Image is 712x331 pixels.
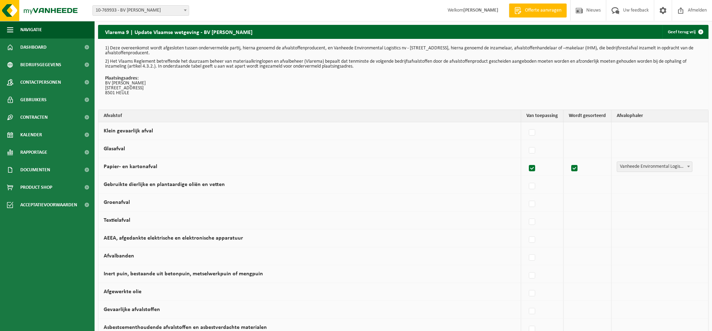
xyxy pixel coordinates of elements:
span: 10-769933 - BV BART VUYLSTEKE - HEULE [93,6,189,15]
label: Glasafval [104,146,125,152]
span: Vanheede Environmental Logistics [617,162,692,172]
th: Van toepassing [521,110,564,122]
label: Textielafval [104,218,130,223]
a: Offerte aanvragen [509,4,567,18]
span: Dashboard [20,39,47,56]
span: Contracten [20,109,48,126]
span: Kalender [20,126,42,144]
strong: Plaatsingsadres: [105,76,139,81]
span: Vanheede Environmental Logistics [617,161,692,172]
label: Afvalbanden [104,253,134,259]
span: Navigatie [20,21,42,39]
span: Offerte aanvragen [523,7,563,14]
span: Acceptatievoorwaarden [20,196,77,214]
p: BV [PERSON_NAME] [STREET_ADDRESS] 8501 HEULE [105,76,701,96]
label: Papier- en kartonafval [104,164,157,170]
a: Geef terug vrij [662,25,708,39]
strong: [PERSON_NAME] [463,8,498,13]
span: 10-769933 - BV BART VUYLSTEKE - HEULE [92,5,189,16]
span: Contactpersonen [20,74,61,91]
span: Gebruikers [20,91,47,109]
th: Afvalophaler [611,110,708,122]
label: Afgewerkte olie [104,289,141,295]
span: Documenten [20,161,50,179]
p: 1) Deze overeenkomst wordt afgesloten tussen ondervermelde partij, hierna genoemd de afvalstoffen... [105,46,701,56]
span: Product Shop [20,179,52,196]
p: 2) Het Vlaams Reglement betreffende het duurzaam beheer van materiaalkringlopen en afvalbeheer (V... [105,59,701,69]
label: Asbestcementhoudende afvalstoffen en asbestverdachte materialen [104,325,267,330]
label: AEEA, afgedankte elektrische en elektronische apparatuur [104,235,243,241]
h2: Vlarema 9 | Update Vlaamse wetgeving - BV [PERSON_NAME] [98,25,260,39]
label: Gevaarlijke afvalstoffen [104,307,160,312]
span: Rapportage [20,144,47,161]
th: Afvalstof [98,110,521,122]
label: Klein gevaarlijk afval [104,128,153,134]
span: Bedrijfsgegevens [20,56,61,74]
label: Groenafval [104,200,130,205]
label: Inert puin, bestaande uit betonpuin, metselwerkpuin of mengpuin [104,271,263,277]
th: Wordt gesorteerd [564,110,611,122]
label: Gebruikte dierlijke en plantaardige oliën en vetten [104,182,225,187]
